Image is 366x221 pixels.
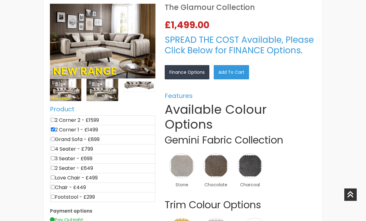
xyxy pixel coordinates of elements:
li: Grand Sofa - £899 [50,135,155,144]
span: £1,499.00 [165,20,212,30]
span: Chocolate [203,181,228,188]
h5: Product [50,105,155,113]
h5: Features [165,92,316,99]
li: 4 Seater - £799 [50,144,155,154]
h1: The Glamour Collection [165,4,316,11]
h1: Available Colour Options [165,102,316,132]
li: Footstool - £299 [50,192,155,202]
li: 2 Corner 2 - £1599 [50,115,155,125]
a: Finance Options [165,65,209,79]
img: Chocolate [203,153,228,178]
h3: SPREAD THE COST Available, Please Click Below for FINANCE Options. [165,35,316,55]
h2: Gemini Fabric Collection [165,134,316,146]
a: Add to Cart [214,65,249,79]
span: Stone [169,181,194,188]
li: 2 Seater - £649 [50,163,155,173]
img: Charcoal [238,153,262,178]
img: Stone [169,153,194,178]
li: Chair - £449 [50,183,155,192]
li: 2 Corner 1 - £1499 [50,125,155,135]
span: Charcoal [238,181,262,188]
li: 3 Seater - £699 [50,154,155,164]
li: Love Chair - £499 [50,173,155,183]
b: Payment options [50,208,92,214]
h2: Trim Colour Options [165,199,316,211]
